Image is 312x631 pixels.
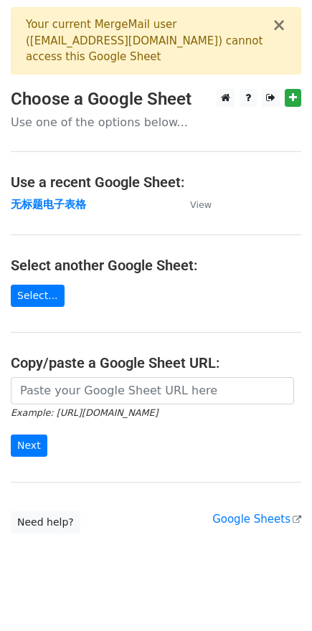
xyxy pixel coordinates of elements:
a: Select... [11,285,65,307]
a: Google Sheets [212,513,301,526]
small: Example: [URL][DOMAIN_NAME] [11,407,158,418]
input: Next [11,435,47,457]
a: 无标题电子表格 [11,198,86,211]
input: Paste your Google Sheet URL here [11,377,294,404]
div: Your current MergeMail user ( [EMAIL_ADDRESS][DOMAIN_NAME] ) cannot access this Google Sheet [26,16,272,65]
h4: Select another Google Sheet: [11,257,301,274]
h4: Copy/paste a Google Sheet URL: [11,354,301,371]
h3: Choose a Google Sheet [11,89,301,110]
a: View [176,198,212,211]
small: View [190,199,212,210]
button: × [272,16,286,34]
a: Need help? [11,511,80,533]
p: Use one of the options below... [11,115,301,130]
h4: Use a recent Google Sheet: [11,174,301,191]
